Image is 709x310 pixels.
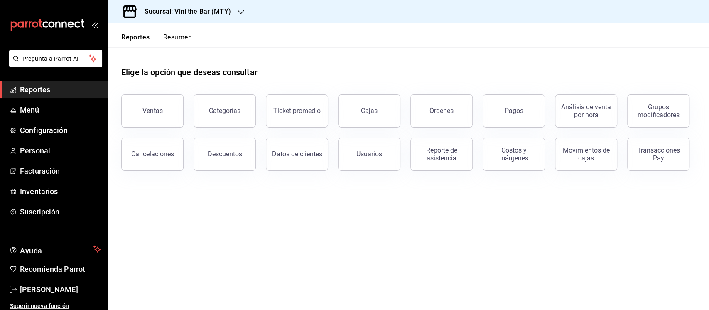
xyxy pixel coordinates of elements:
button: Cancelaciones [121,138,184,171]
div: Reporte de asistencia [416,146,467,162]
div: Movimientos de cajas [560,146,612,162]
div: Descuentos [208,150,242,158]
button: Datos de clientes [266,138,328,171]
button: Reportes [121,33,150,47]
button: Resumen [163,33,192,47]
div: Categorías [209,107,240,115]
div: Grupos modificadores [633,103,684,119]
div: Datos de clientes [272,150,322,158]
button: Grupos modificadores [627,94,689,128]
div: Cajas [361,106,378,116]
div: navigation tabs [121,33,192,47]
button: Transacciones Pay [627,138,689,171]
button: Reporte de asistencia [410,138,473,171]
span: [PERSON_NAME] [20,284,101,295]
span: Personal [20,145,101,156]
div: Ticket promedio [273,107,321,115]
span: Reportes [20,84,101,95]
div: Ventas [142,107,163,115]
a: Pregunta a Parrot AI [6,60,102,69]
span: Ayuda [20,244,90,254]
div: Cancelaciones [131,150,174,158]
span: Inventarios [20,186,101,197]
button: Pagos [483,94,545,128]
div: Análisis de venta por hora [560,103,612,119]
div: Transacciones Pay [633,146,684,162]
button: Usuarios [338,138,400,171]
button: Ventas [121,94,184,128]
button: Ticket promedio [266,94,328,128]
h3: Sucursal: Vini the Bar (MTY) [138,7,231,17]
span: Pregunta a Parrot AI [22,54,89,63]
span: Suscripción [20,206,101,217]
span: Recomienda Parrot [20,263,101,275]
span: Configuración [20,125,101,136]
button: Categorías [194,94,256,128]
button: Pregunta a Parrot AI [9,50,102,67]
span: Facturación [20,165,101,177]
div: Pagos [505,107,523,115]
div: Usuarios [356,150,382,158]
button: open_drawer_menu [91,22,98,28]
span: Menú [20,104,101,116]
div: Órdenes [429,107,454,115]
button: Movimientos de cajas [555,138,617,171]
div: Costos y márgenes [488,146,540,162]
h1: Elige la opción que deseas consultar [121,66,258,79]
button: Análisis de venta por hora [555,94,617,128]
button: Costos y márgenes [483,138,545,171]
a: Cajas [338,94,400,128]
button: Descuentos [194,138,256,171]
button: Órdenes [410,94,473,128]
